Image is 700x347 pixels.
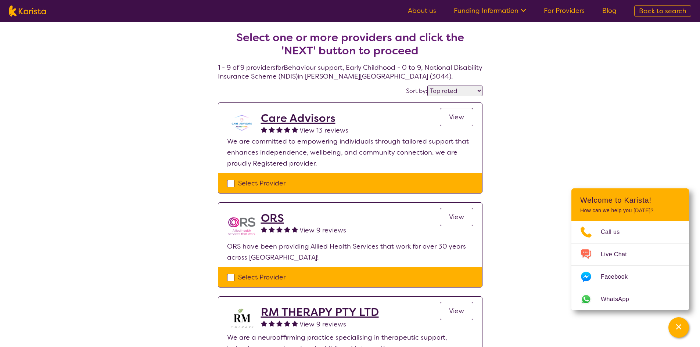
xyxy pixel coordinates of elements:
h2: Welcome to Karista! [580,196,680,205]
a: Funding Information [454,6,526,15]
span: WhatsApp [601,294,638,305]
a: View 9 reviews [299,319,346,330]
img: fullstar [284,226,290,232]
img: fullstar [261,126,267,133]
a: RM THERAPY PTY LTD [261,306,379,319]
h2: Select one or more providers and click the 'NEXT' button to proceed [227,31,474,57]
img: fullstar [292,126,298,133]
h4: 1 - 9 of 9 providers for Behaviour support , Early Childhood - 0 to 9 , National Disability Insur... [218,13,482,81]
a: Web link opens in a new tab. [571,288,689,310]
a: Blog [602,6,617,15]
img: fullstar [269,320,275,326]
img: fullstar [261,226,267,232]
img: Karista logo [9,6,46,17]
span: View [449,113,464,122]
span: Back to search [639,7,686,15]
p: ORS have been providing Allied Health Services that work for over 30 years across [GEOGRAPHIC_DATA]! [227,241,473,263]
span: View 9 reviews [299,320,346,329]
img: fullstar [261,320,267,326]
div: Channel Menu [571,188,689,310]
span: View 9 reviews [299,226,346,235]
a: For Providers [544,6,585,15]
img: fullstar [292,226,298,232]
img: nspbnteb0roocrxnmwip.png [227,212,256,241]
img: fullstar [284,126,290,133]
a: ORS [261,212,346,225]
span: Facebook [601,271,636,282]
p: We are committed to empowering individuals through tailored support that enhances independence, w... [227,136,473,169]
a: View [440,208,473,226]
ul: Choose channel [571,221,689,310]
label: Sort by: [406,87,427,95]
p: How can we help you [DATE]? [580,207,680,214]
img: fullstar [269,126,275,133]
img: fullstar [269,226,275,232]
a: View 9 reviews [299,225,346,236]
span: View 13 reviews [299,126,348,135]
span: View [449,307,464,315]
img: jkcmowvo05k4pzdyvbtc.png [227,306,256,332]
a: View [440,108,473,126]
span: Live Chat [601,249,636,260]
img: fullstar [284,320,290,326]
a: About us [408,6,436,15]
span: View [449,213,464,221]
a: View [440,302,473,320]
img: fullstar [276,320,283,326]
img: fullstar [292,320,298,326]
a: Back to search [634,5,691,17]
img: fullstar [276,126,283,133]
img: fullstar [276,226,283,232]
span: Call us [601,227,629,238]
a: Care Advisors [261,112,348,125]
a: View 13 reviews [299,125,348,136]
button: Channel Menu [668,317,689,338]
img: hzzveylctub6g19quzum.png [227,112,256,134]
